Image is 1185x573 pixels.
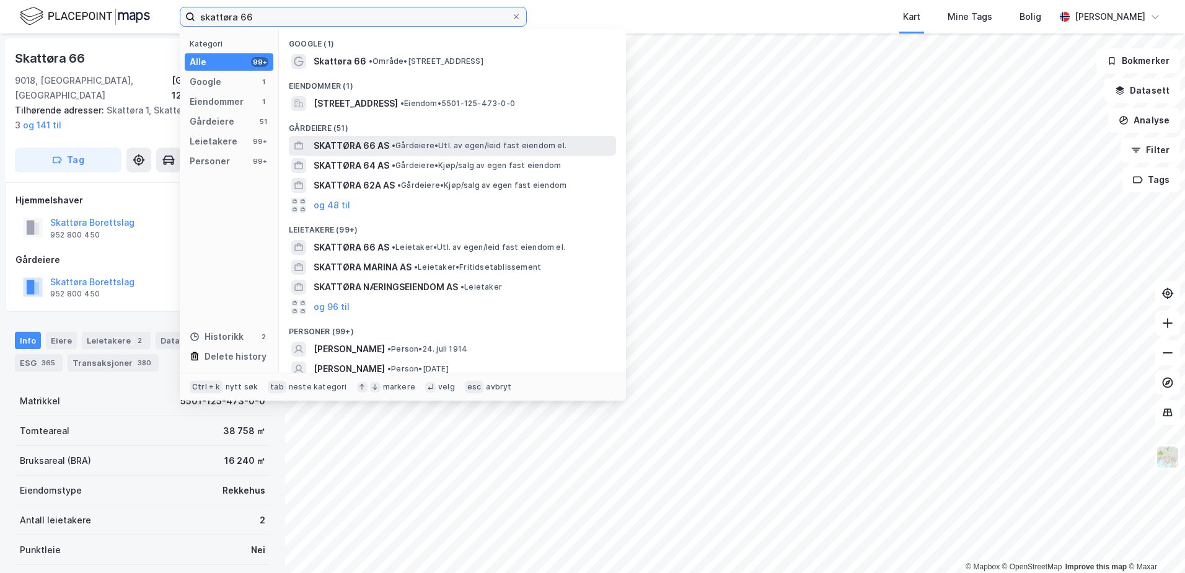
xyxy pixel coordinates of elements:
button: Tags [1122,167,1180,192]
div: 51 [258,117,268,127]
div: 9018, [GEOGRAPHIC_DATA], [GEOGRAPHIC_DATA] [15,73,172,103]
a: OpenStreetMap [1002,562,1062,571]
div: Nei [251,543,265,557]
span: SKATTØRA 66 AS [314,240,389,255]
span: SKATTØRA 66 AS [314,138,389,153]
button: Datasett [1104,78,1180,103]
span: • [369,56,372,66]
div: 99+ [251,136,268,146]
span: Leietaker • Fritidsetablissement [414,262,541,272]
span: Tilhørende adresser: [15,105,107,115]
div: esc [465,381,484,393]
div: Ctrl + k [190,381,223,393]
div: [PERSON_NAME] [1075,9,1145,24]
span: • [387,364,391,373]
div: 1 [258,97,268,107]
div: Gårdeiere (51) [279,113,626,136]
button: Filter [1121,138,1180,162]
div: Skattøra 66 [15,48,87,68]
div: 99+ [251,57,268,67]
div: 2 [260,513,265,528]
div: Personer [190,154,230,169]
div: Info [15,332,41,349]
div: Eiendomstype [20,483,82,498]
div: 952 800 450 [50,289,100,299]
button: Analyse [1108,108,1180,133]
span: • [460,282,464,291]
div: 365 [39,357,58,369]
button: Bokmerker [1096,48,1180,73]
div: 5501-125-473-0-0 [180,394,265,409]
div: Gårdeiere [190,114,234,129]
div: Personer (99+) [279,317,626,339]
div: Punktleie [20,543,61,557]
div: 380 [135,357,154,369]
span: [PERSON_NAME] [314,362,385,376]
span: Person • 24. juli 1914 [387,344,467,354]
span: • [414,262,418,272]
div: Tomteareal [20,424,69,438]
span: [PERSON_NAME] [314,342,385,357]
div: tab [268,381,286,393]
span: [STREET_ADDRESS] [314,96,398,111]
div: Bolig [1020,9,1041,24]
div: Skattøra 1, Skattøra 2, Skattøra 3 [15,103,260,133]
button: og 48 til [314,198,350,213]
input: Søk på adresse, matrikkel, gårdeiere, leietakere eller personer [195,7,511,26]
div: nytt søk [226,382,258,392]
span: • [400,99,404,108]
div: 16 240 ㎡ [224,453,265,468]
span: • [392,141,395,150]
div: 38 758 ㎡ [223,424,265,438]
div: Kart [903,9,920,24]
div: ESG [15,354,63,371]
div: 99+ [251,156,268,166]
span: Gårdeiere • Kjøp/salg av egen fast eiendom [397,180,566,190]
div: Delete history [205,349,267,364]
img: Z [1156,445,1179,469]
div: Google [190,74,221,89]
div: Rekkehus [222,483,265,498]
div: Gårdeiere [15,252,270,267]
div: Historikk [190,329,244,344]
span: Skattøra 66 [314,54,366,69]
span: SKATTØRA 62A AS [314,178,395,193]
div: Leietakere [190,134,237,149]
a: Improve this map [1065,562,1127,571]
span: Gårdeiere • Utl. av egen/leid fast eiendom el. [392,141,566,151]
div: Eiere [46,332,77,349]
div: 952 800 450 [50,230,100,240]
div: 1 [258,77,268,87]
div: Bruksareal (BRA) [20,453,91,468]
span: • [392,161,395,170]
span: SKATTØRA 64 AS [314,158,389,173]
span: Leietaker • Utl. av egen/leid fast eiendom el. [392,242,565,252]
span: • [387,344,391,353]
span: Person • [DATE] [387,364,449,374]
div: Leietakere (99+) [279,215,626,238]
span: • [397,180,401,190]
a: Mapbox [966,562,1000,571]
span: Område • [STREET_ADDRESS] [369,56,483,66]
div: 2 [133,334,146,347]
iframe: Chat Widget [1123,513,1185,573]
div: Google (1) [279,29,626,51]
img: logo.f888ab2527a4732fd821a326f86c7f29.svg [20,6,150,27]
span: SKATTØRA NÆRINGSEIENDOM AS [314,280,458,295]
div: Hjemmelshaver [15,193,270,208]
button: og 96 til [314,300,350,314]
div: neste kategori [289,382,347,392]
span: SKATTØRA MARINA AS [314,260,412,275]
div: velg [438,382,455,392]
span: Leietaker [460,282,502,292]
div: Transaksjoner [68,354,159,371]
div: Leietakere [82,332,151,349]
div: Antall leietakere [20,513,91,528]
button: Tag [15,148,121,172]
div: avbryt [486,382,511,392]
div: Datasett [156,332,202,349]
span: Gårdeiere • Kjøp/salg av egen fast eiendom [392,161,561,171]
div: Mine Tags [948,9,992,24]
div: markere [383,382,415,392]
span: Eiendom • 5501-125-473-0-0 [400,99,515,109]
